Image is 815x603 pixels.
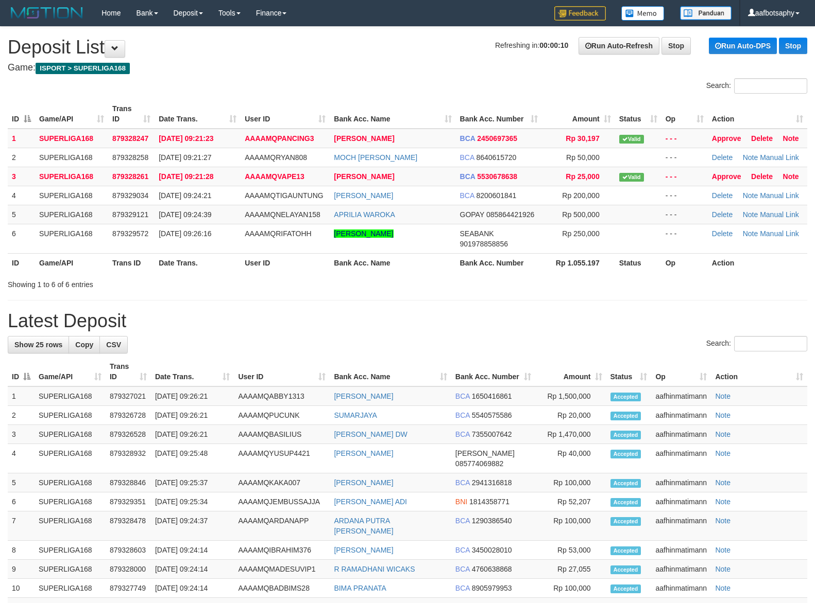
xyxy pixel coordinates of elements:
th: User ID: activate to sort column ascending [241,99,330,129]
td: 8 [8,541,35,560]
td: AAAAMQPUCUNK [234,406,330,425]
td: 4 [8,186,35,205]
th: Op [661,253,708,272]
span: Accepted [610,412,641,420]
th: Trans ID [108,253,155,272]
img: MOTION_logo.png [8,5,86,21]
th: ID: activate to sort column descending [8,99,35,129]
td: 4 [8,444,35,473]
a: Note [715,430,731,438]
th: Rp 1.055.197 [542,253,615,272]
td: [DATE] 09:25:37 [151,473,234,492]
th: Bank Acc. Name: activate to sort column ascending [330,357,451,386]
td: SUPERLIGA168 [35,444,106,473]
th: User ID: activate to sort column ascending [234,357,330,386]
span: Copy 901978858856 to clipboard [460,240,508,248]
td: 879326528 [106,425,151,444]
a: R RAMADHANI WICAKS [334,565,415,573]
label: Search: [706,336,807,351]
a: MOCH [PERSON_NAME] [334,153,417,162]
a: Note [783,172,799,181]
td: Rp 1,500,000 [535,386,606,406]
td: AAAAMQJEMBUSSAJJA [234,492,330,511]
td: 879329351 [106,492,151,511]
span: BCA [455,430,470,438]
td: SUPERLIGA168 [35,148,108,167]
a: Show 25 rows [8,336,69,353]
a: Delete [712,191,733,200]
th: ID [8,253,35,272]
span: BCA [455,478,470,487]
td: [DATE] 09:26:21 [151,406,234,425]
td: 10 [8,579,35,598]
a: Note [743,229,758,238]
td: aafhinmatimann [651,386,711,406]
h1: Deposit List [8,37,807,58]
span: BCA [455,517,470,525]
a: Manual Link [760,210,799,219]
td: SUPERLIGA168 [35,492,106,511]
span: BCA [460,153,474,162]
span: 879328247 [112,134,148,143]
a: Delete [712,229,733,238]
span: Accepted [610,546,641,555]
a: Note [715,392,731,400]
a: Manual Link [760,153,799,162]
td: 879327021 [106,386,151,406]
th: ID: activate to sort column descending [8,357,35,386]
span: BCA [460,172,476,181]
span: Copy 1814358771 to clipboard [469,498,510,506]
th: Date Trans.: activate to sort column ascending [151,357,234,386]
span: Valid transaction [619,173,644,182]
span: Accepted [610,393,641,401]
span: Accepted [610,498,641,507]
td: SUPERLIGA168 [35,579,106,598]
a: Stop [779,38,807,54]
span: Rp 30,197 [566,134,599,143]
td: AAAAMQMADESUVIP1 [234,560,330,579]
span: Copy 7355007642 to clipboard [472,430,512,438]
td: 9 [8,560,35,579]
th: Amount: activate to sort column ascending [542,99,615,129]
td: aafhinmatimann [651,473,711,492]
th: Date Trans.: activate to sort column ascending [155,99,241,129]
a: Note [715,546,731,554]
td: - - - [661,186,708,205]
span: Copy 5530678638 to clipboard [477,172,517,181]
th: Bank Acc. Number [456,253,542,272]
th: Amount: activate to sort column ascending [535,357,606,386]
span: Valid transaction [619,135,644,144]
a: [PERSON_NAME] [334,449,393,457]
a: Run Auto-DPS [709,38,777,54]
a: Note [715,584,731,592]
td: [DATE] 09:26:21 [151,425,234,444]
td: [DATE] 09:24:14 [151,541,234,560]
td: 3 [8,167,35,186]
a: Approve [712,172,741,181]
a: Note [715,449,731,457]
input: Search: [734,336,807,351]
td: [DATE] 09:25:48 [151,444,234,473]
td: Rp 100,000 [535,579,606,598]
td: aafhinmatimann [651,579,711,598]
th: Bank Acc. Number: activate to sort column ascending [451,357,535,386]
span: Accepted [610,565,641,574]
td: Rp 27,055 [535,560,606,579]
a: [PERSON_NAME] [334,478,393,487]
span: 879328258 [112,153,148,162]
a: CSV [99,336,128,353]
td: AAAAMQABBY1313 [234,386,330,406]
span: BCA [455,411,470,419]
span: [DATE] 09:26:16 [159,229,211,238]
a: Note [715,411,731,419]
span: Copy [75,341,93,349]
a: Delete [751,172,773,181]
td: AAAAMQBADBIMS28 [234,579,330,598]
span: AAAAMQPANCING3 [245,134,314,143]
td: 3 [8,425,35,444]
td: SUPERLIGA168 [35,541,106,560]
td: - - - [661,205,708,224]
td: [DATE] 09:26:21 [151,386,234,406]
th: User ID [241,253,330,272]
th: Status: activate to sort column ascending [615,99,661,129]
